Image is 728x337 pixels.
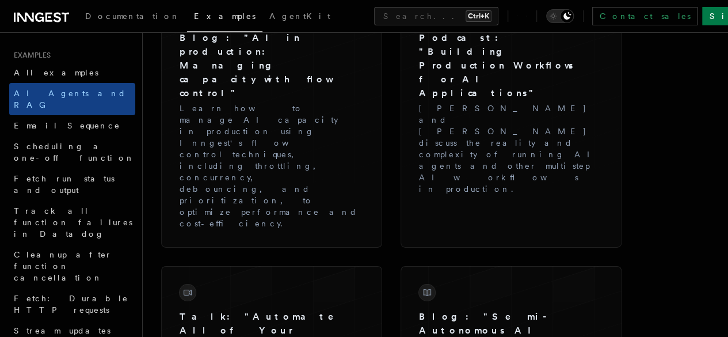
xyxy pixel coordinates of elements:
span: Fetch run status and output [14,174,115,195]
p: Learn how to manage AI capacity in production using Inngest's flow control techniques, including ... [180,103,364,229]
span: Scheduling a one-off function [14,142,135,162]
span: All examples [14,68,98,77]
h3: Blog: "AI in production: Managing capacity with flow control" [180,31,364,100]
kbd: Ctrl+K [466,10,491,22]
span: Email Sequence [14,121,120,130]
a: Cleanup after function cancellation [9,244,135,288]
p: [PERSON_NAME] and [PERSON_NAME] discuss the reality and complexity of running AI agents and other... [419,103,603,195]
a: AI Agents and RAG [9,83,135,115]
a: Examples [187,3,262,32]
a: Email Sequence [9,115,135,136]
a: AgentKit [262,3,337,31]
span: AI Agents and RAG [14,89,126,109]
button: Search...Ctrl+K [374,7,498,25]
button: Toggle dark mode [546,9,574,23]
a: All examples [9,62,135,83]
a: Track all function failures in Datadog [9,200,135,244]
span: AgentKit [269,12,330,21]
span: Documentation [85,12,180,21]
span: Fetch: Durable HTTP requests [14,294,128,315]
span: Examples [194,12,256,21]
a: Fetch run status and output [9,168,135,200]
span: Track all function failures in Datadog [14,206,132,238]
span: Cleanup after function cancellation [14,250,112,282]
a: Contact sales [592,7,697,25]
h3: Podcast: "Building Production Workflows for AI Applications" [419,31,603,100]
span: Examples [9,51,51,60]
a: Documentation [78,3,187,31]
a: Scheduling a one-off function [9,136,135,168]
a: Fetch: Durable HTTP requests [9,288,135,320]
